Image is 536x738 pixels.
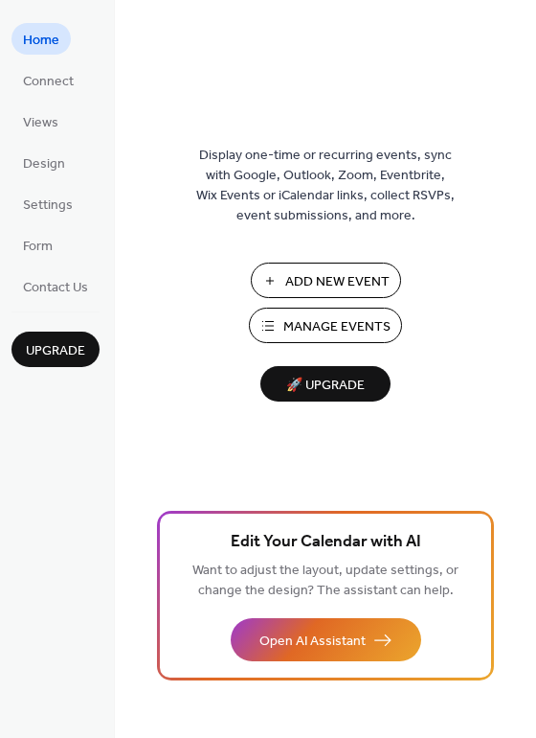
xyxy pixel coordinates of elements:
[251,263,401,298] button: Add New Event
[196,146,455,226] span: Display one-time or recurring events, sync with Google, Outlook, Zoom, Eventbrite, Wix Events or ...
[192,558,458,604] span: Want to adjust the layout, update settings, or change the design? The assistant can help.
[23,154,65,174] span: Design
[283,317,391,337] span: Manage Events
[11,270,100,302] a: Contact Us
[26,341,85,361] span: Upgrade
[11,229,64,261] a: Form
[23,31,59,51] span: Home
[231,529,421,556] span: Edit Your Calendar with AI
[231,618,421,661] button: Open AI Assistant
[259,632,366,652] span: Open AI Assistant
[23,72,74,92] span: Connect
[11,332,100,367] button: Upgrade
[11,64,85,96] a: Connect
[23,278,88,298] span: Contact Us
[11,23,71,55] a: Home
[11,147,77,178] a: Design
[11,105,70,137] a: Views
[260,366,391,402] button: 🚀 Upgrade
[272,373,379,399] span: 🚀 Upgrade
[249,308,402,343] button: Manage Events
[23,237,53,257] span: Form
[11,188,84,219] a: Settings
[23,196,73,216] span: Settings
[23,113,58,133] span: Views
[285,272,390,292] span: Add New Event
